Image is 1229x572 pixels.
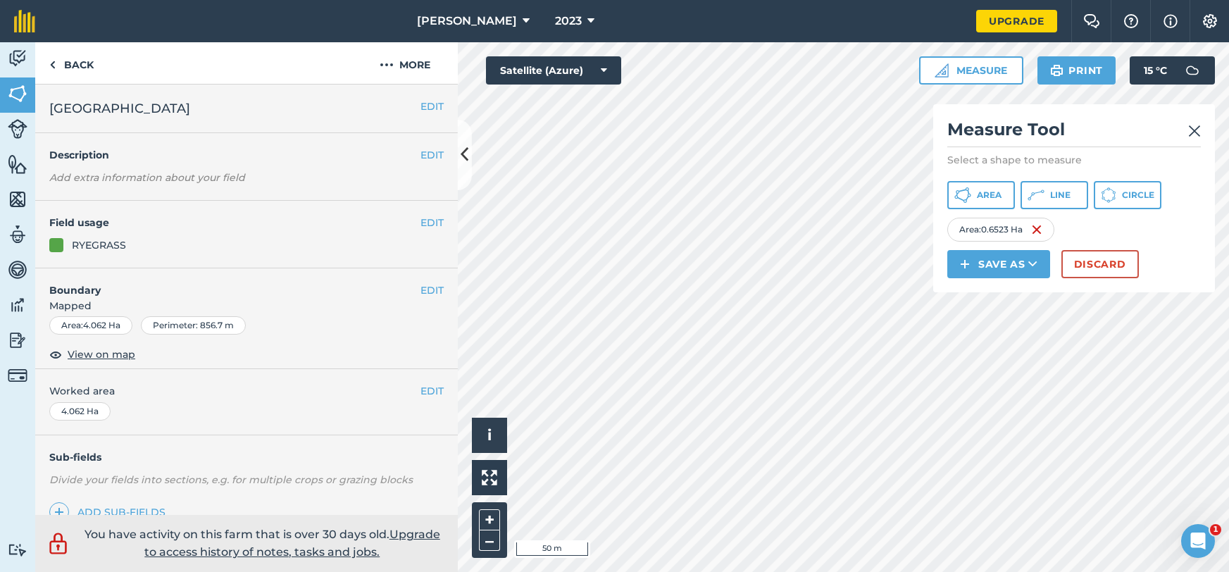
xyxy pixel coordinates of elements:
img: svg+xml;base64,PD94bWwgdmVyc2lvbj0iMS4wIiBlbmNvZGluZz0idXRmLTgiPz4KPCEtLSBHZW5lcmF0b3I6IEFkb2JlIE... [8,224,27,245]
div: RYEGRASS [72,237,126,253]
img: A question mark icon [1123,14,1140,28]
em: Divide your fields into sections, e.g. for multiple crops or grazing blocks [49,473,413,486]
span: 15 ° C [1144,56,1167,85]
img: svg+xml;base64,PD94bWwgdmVyc2lvbj0iMS4wIiBlbmNvZGluZz0idXRmLTgiPz4KPCEtLSBHZW5lcmF0b3I6IEFkb2JlIE... [8,294,27,316]
h4: Sub-fields [35,449,458,465]
a: Upgrade [976,10,1057,32]
button: EDIT [420,99,444,114]
button: EDIT [420,383,444,399]
button: View on map [49,346,135,363]
iframe: Intercom live chat [1181,524,1215,558]
span: [GEOGRAPHIC_DATA] [49,99,190,118]
img: svg+xml;base64,PHN2ZyB4bWxucz0iaHR0cDovL3d3dy53My5vcmcvMjAwMC9zdmciIHdpZHRoPSI1NiIgaGVpZ2h0PSI2MC... [8,83,27,104]
p: You have activity on this farm that is over 30 days old. [77,526,447,561]
button: Line [1021,181,1088,209]
img: svg+xml;base64,PD94bWwgdmVyc2lvbj0iMS4wIiBlbmNvZGluZz0idXRmLTgiPz4KPCEtLSBHZW5lcmF0b3I6IEFkb2JlIE... [8,543,27,557]
img: svg+xml;base64,PD94bWwgdmVyc2lvbj0iMS4wIiBlbmNvZGluZz0idXRmLTgiPz4KPCEtLSBHZW5lcmF0b3I6IEFkb2JlIE... [46,530,70,557]
img: svg+xml;base64,PHN2ZyB4bWxucz0iaHR0cDovL3d3dy53My5vcmcvMjAwMC9zdmciIHdpZHRoPSI1NiIgaGVpZ2h0PSI2MC... [8,154,27,175]
div: Perimeter : 856.7 m [141,316,246,335]
em: Add extra information about your field [49,171,245,184]
span: [PERSON_NAME] [417,13,517,30]
img: svg+xml;base64,PHN2ZyB4bWxucz0iaHR0cDovL3d3dy53My5vcmcvMjAwMC9zdmciIHdpZHRoPSI1NiIgaGVpZ2h0PSI2MC... [8,189,27,210]
button: Area [947,181,1015,209]
img: svg+xml;base64,PHN2ZyB4bWxucz0iaHR0cDovL3d3dy53My5vcmcvMjAwMC9zdmciIHdpZHRoPSIyMiIgaGVpZ2h0PSIzMC... [1188,123,1201,139]
img: svg+xml;base64,PHN2ZyB4bWxucz0iaHR0cDovL3d3dy53My5vcmcvMjAwMC9zdmciIHdpZHRoPSIxNCIgaGVpZ2h0PSIyNC... [960,256,970,273]
img: svg+xml;base64,PHN2ZyB4bWxucz0iaHR0cDovL3d3dy53My5vcmcvMjAwMC9zdmciIHdpZHRoPSIxNCIgaGVpZ2h0PSIyNC... [54,504,64,521]
div: Area : 4.062 Ha [49,316,132,335]
span: 2023 [555,13,582,30]
h4: Description [49,147,444,163]
img: svg+xml;base64,PHN2ZyB4bWxucz0iaHR0cDovL3d3dy53My5vcmcvMjAwMC9zdmciIHdpZHRoPSIyMCIgaGVpZ2h0PSIyNC... [380,56,394,73]
img: svg+xml;base64,PD94bWwgdmVyc2lvbj0iMS4wIiBlbmNvZGluZz0idXRmLTgiPz4KPCEtLSBHZW5lcmF0b3I6IEFkb2JlIE... [1178,56,1206,85]
h2: Measure Tool [947,118,1201,147]
button: 15 °C [1130,56,1215,85]
button: Circle [1094,181,1161,209]
button: Discard [1061,250,1139,278]
span: Mapped [35,298,458,313]
a: Back [35,42,108,84]
button: EDIT [420,147,444,163]
button: – [479,530,500,551]
button: EDIT [420,282,444,298]
span: Area [977,189,1002,201]
span: Line [1050,189,1071,201]
img: fieldmargin Logo [14,10,35,32]
img: svg+xml;base64,PD94bWwgdmVyc2lvbj0iMS4wIiBlbmNvZGluZz0idXRmLTgiPz4KPCEtLSBHZW5lcmF0b3I6IEFkb2JlIE... [8,330,27,351]
img: Two speech bubbles overlapping with the left bubble in the forefront [1083,14,1100,28]
h4: Field usage [49,215,420,230]
button: Print [1037,56,1116,85]
img: svg+xml;base64,PD94bWwgdmVyc2lvbj0iMS4wIiBlbmNvZGluZz0idXRmLTgiPz4KPCEtLSBHZW5lcmF0b3I6IEFkb2JlIE... [8,259,27,280]
div: Area : 0.6523 Ha [947,218,1054,242]
button: + [479,509,500,530]
img: svg+xml;base64,PHN2ZyB4bWxucz0iaHR0cDovL3d3dy53My5vcmcvMjAwMC9zdmciIHdpZHRoPSIxOCIgaGVpZ2h0PSIyNC... [49,346,62,363]
img: svg+xml;base64,PD94bWwgdmVyc2lvbj0iMS4wIiBlbmNvZGluZz0idXRmLTgiPz4KPCEtLSBHZW5lcmF0b3I6IEFkb2JlIE... [8,366,27,385]
img: svg+xml;base64,PHN2ZyB4bWxucz0iaHR0cDovL3d3dy53My5vcmcvMjAwMC9zdmciIHdpZHRoPSIxNiIgaGVpZ2h0PSIyNC... [1031,221,1042,238]
p: Select a shape to measure [947,153,1201,167]
button: Satellite (Azure) [486,56,621,85]
button: i [472,418,507,453]
span: i [487,426,492,444]
button: More [352,42,458,84]
img: svg+xml;base64,PHN2ZyB4bWxucz0iaHR0cDovL3d3dy53My5vcmcvMjAwMC9zdmciIHdpZHRoPSIxOSIgaGVpZ2h0PSIyNC... [1050,62,1063,79]
span: Circle [1122,189,1154,201]
h4: Boundary [35,268,420,298]
img: Four arrows, one pointing top left, one top right, one bottom right and the last bottom left [482,470,497,485]
img: svg+xml;base64,PD94bWwgdmVyc2lvbj0iMS4wIiBlbmNvZGluZz0idXRmLTgiPz4KPCEtLSBHZW5lcmF0b3I6IEFkb2JlIE... [8,119,27,139]
img: svg+xml;base64,PHN2ZyB4bWxucz0iaHR0cDovL3d3dy53My5vcmcvMjAwMC9zdmciIHdpZHRoPSIxNyIgaGVpZ2h0PSIxNy... [1164,13,1178,30]
img: svg+xml;base64,PHN2ZyB4bWxucz0iaHR0cDovL3d3dy53My5vcmcvMjAwMC9zdmciIHdpZHRoPSI5IiBoZWlnaHQ9IjI0Ii... [49,56,56,73]
span: View on map [68,347,135,362]
img: svg+xml;base64,PD94bWwgdmVyc2lvbj0iMS4wIiBlbmNvZGluZz0idXRmLTgiPz4KPCEtLSBHZW5lcmF0b3I6IEFkb2JlIE... [8,48,27,69]
button: EDIT [420,215,444,230]
img: Ruler icon [935,63,949,77]
span: 1 [1210,524,1221,535]
button: Measure [919,56,1023,85]
a: Add sub-fields [49,502,171,522]
span: Worked area [49,383,444,399]
img: A cog icon [1202,14,1218,28]
button: Save as [947,250,1050,278]
div: 4.062 Ha [49,402,111,421]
